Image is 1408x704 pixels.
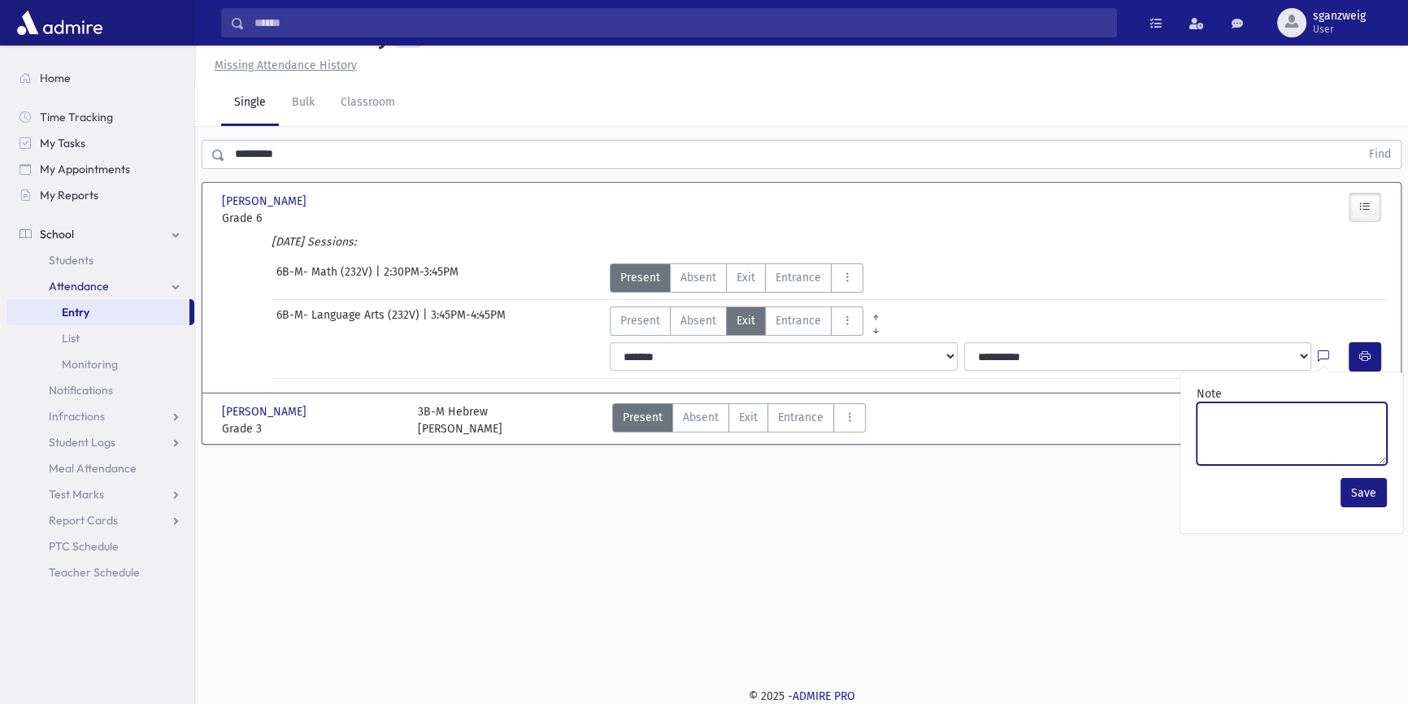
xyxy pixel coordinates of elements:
[215,59,357,72] u: Missing Attendance History
[620,312,660,329] span: Present
[40,227,74,241] span: School
[40,188,98,202] span: My Reports
[49,383,113,398] span: Notifications
[62,305,89,319] span: Entry
[221,80,279,126] a: Single
[7,481,194,507] a: Test Marks
[272,235,356,249] i: [DATE] Sessions:
[776,312,821,329] span: Entrance
[1313,10,1366,23] span: sganzweig
[610,263,863,293] div: AttTypes
[7,299,189,325] a: Entry
[62,331,80,345] span: List
[222,193,310,210] span: [PERSON_NAME]
[683,409,719,426] span: Absent
[208,59,357,72] a: Missing Attendance History
[384,263,458,293] span: 2:30PM-3:45PM
[623,409,663,426] span: Present
[7,403,194,429] a: Infractions
[7,351,194,377] a: Monitoring
[423,306,431,336] span: |
[737,312,755,329] span: Exit
[680,269,716,286] span: Absent
[328,80,408,126] a: Classroom
[49,513,118,528] span: Report Cards
[610,306,889,336] div: AttTypes
[7,221,194,247] a: School
[276,306,423,336] span: 6B-M- Language Arts (232V)
[49,487,104,502] span: Test Marks
[7,182,194,208] a: My Reports
[276,263,376,293] span: 6B-M- Math (232V)
[222,210,402,227] span: Grade 6
[737,269,755,286] span: Exit
[40,71,71,85] span: Home
[49,435,115,450] span: Student Logs
[376,263,384,293] span: |
[1341,478,1387,507] button: Save
[1359,141,1401,168] button: Find
[7,429,194,455] a: Student Logs
[612,403,866,437] div: AttTypes
[620,269,660,286] span: Present
[40,136,85,150] span: My Tasks
[418,403,502,437] div: 3B-M Hebrew [PERSON_NAME]
[7,325,194,351] a: List
[7,104,194,130] a: Time Tracking
[7,247,194,273] a: Students
[1313,23,1366,36] span: User
[49,539,119,554] span: PTC Schedule
[7,507,194,533] a: Report Cards
[7,377,194,403] a: Notifications
[7,65,194,91] a: Home
[7,533,194,559] a: PTC Schedule
[1197,385,1222,402] label: Note
[7,130,194,156] a: My Tasks
[222,420,402,437] span: Grade 3
[863,319,889,332] a: All Later
[431,306,506,336] span: 3:45PM-4:45PM
[13,7,106,39] img: AdmirePro
[778,409,824,426] span: Entrance
[279,80,328,126] a: Bulk
[40,162,130,176] span: My Appointments
[7,273,194,299] a: Attendance
[680,312,716,329] span: Absent
[776,269,821,286] span: Entrance
[62,357,118,372] span: Monitoring
[863,306,889,319] a: All Prior
[7,156,194,182] a: My Appointments
[49,461,137,476] span: Meal Attendance
[49,409,105,424] span: Infractions
[49,565,140,580] span: Teacher Schedule
[49,253,93,267] span: Students
[7,559,194,585] a: Teacher Schedule
[739,409,758,426] span: Exit
[222,403,310,420] span: [PERSON_NAME]
[245,8,1116,37] input: Search
[40,110,113,124] span: Time Tracking
[49,279,109,293] span: Attendance
[7,455,194,481] a: Meal Attendance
